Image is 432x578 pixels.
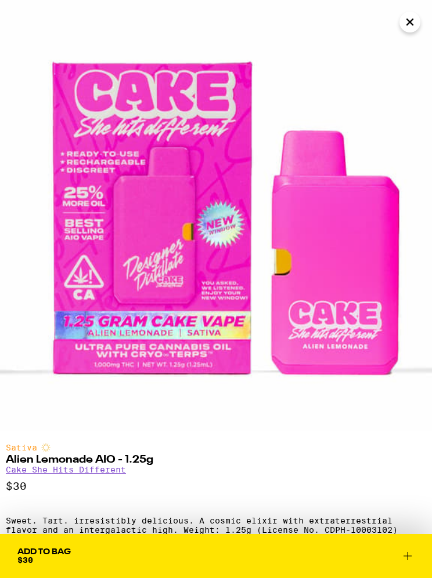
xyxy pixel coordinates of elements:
[41,443,51,452] img: sativaColor.svg
[17,555,33,565] span: $30
[6,516,426,535] p: Sweet. Tart. irresistibly delicious. A cosmic elixir with extraterrestrial flavor and an intergal...
[6,455,426,465] h2: Alien Lemonade AIO - 1.25g
[6,443,426,452] div: Sativa
[17,548,71,556] div: Add To Bag
[6,480,426,493] p: $30
[6,465,126,474] a: Cake She Hits Different
[399,12,420,32] button: Close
